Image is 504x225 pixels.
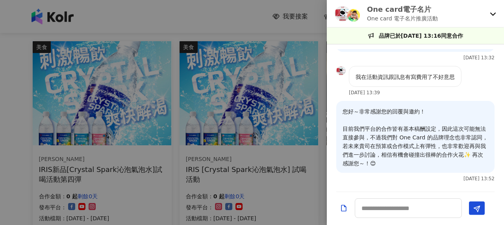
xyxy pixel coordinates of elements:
[367,14,438,23] p: One card 電子名片推廣活動
[335,6,350,22] img: KOL Avatar
[469,201,485,215] button: Send
[343,107,488,168] p: 您好～非常感謝您的回覆與邀約！ 目前我們平台的合作皆有基本稿酬設定，因此這次可能無法直接參與，不過我們對 One Card 的品牌理念也非常認同，若未來貴司在預算或合作模式上有彈性，也非常歡迎再...
[367,4,438,14] p: One card電子名片
[349,90,380,95] p: [DATE] 13:39
[463,176,495,181] p: [DATE] 13:52
[463,55,495,60] p: [DATE] 13:32
[336,66,346,75] img: KOL Avatar
[379,31,463,40] p: 品牌已於[DATE] 13:16同意合作
[356,73,455,81] p: 我在活動資訊跟訊息有寫費用了不好意思
[347,9,360,22] img: KOL Avatar
[340,201,348,215] button: Add a file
